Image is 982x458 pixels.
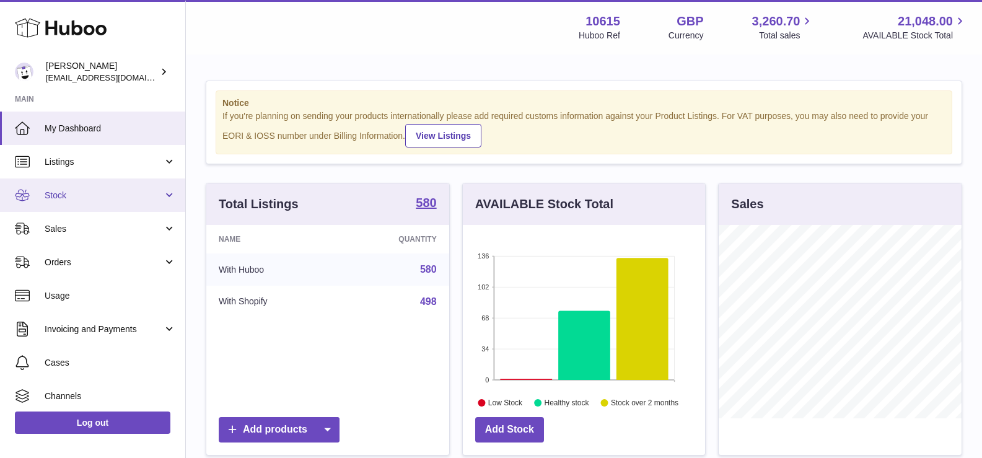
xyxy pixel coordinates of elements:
[45,190,163,201] span: Stock
[15,63,33,81] img: fulfillment@fable.com
[478,252,489,260] text: 136
[475,196,613,213] h3: AVAILABLE Stock Total
[45,223,163,235] span: Sales
[677,13,703,30] strong: GBP
[485,376,489,384] text: 0
[862,30,967,42] span: AVAILABLE Stock Total
[481,314,489,322] text: 68
[478,283,489,291] text: 102
[337,225,449,253] th: Quantity
[611,399,678,407] text: Stock over 2 months
[475,417,544,443] a: Add Stock
[219,417,340,443] a: Add products
[222,110,945,148] div: If you're planning on sending your products internationally please add required customs informati...
[222,97,945,109] strong: Notice
[420,264,437,275] a: 580
[405,124,481,148] a: View Listings
[46,73,182,82] span: [EMAIL_ADDRESS][DOMAIN_NAME]
[481,345,489,353] text: 34
[206,253,337,286] td: With Huboo
[416,196,436,209] strong: 580
[759,30,814,42] span: Total sales
[45,390,176,402] span: Channels
[45,357,176,369] span: Cases
[45,123,176,134] span: My Dashboard
[898,13,953,30] span: 21,048.00
[45,324,163,335] span: Invoicing and Payments
[219,196,299,213] h3: Total Listings
[46,60,157,84] div: [PERSON_NAME]
[45,156,163,168] span: Listings
[585,13,620,30] strong: 10615
[488,399,523,407] text: Low Stock
[862,13,967,42] a: 21,048.00 AVAILABLE Stock Total
[669,30,704,42] div: Currency
[420,296,437,307] a: 498
[206,225,337,253] th: Name
[579,30,620,42] div: Huboo Ref
[206,286,337,318] td: With Shopify
[731,196,763,213] h3: Sales
[416,196,436,211] a: 580
[752,13,815,42] a: 3,260.70 Total sales
[544,399,589,407] text: Healthy stock
[45,257,163,268] span: Orders
[45,290,176,302] span: Usage
[15,412,170,434] a: Log out
[752,13,800,30] span: 3,260.70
